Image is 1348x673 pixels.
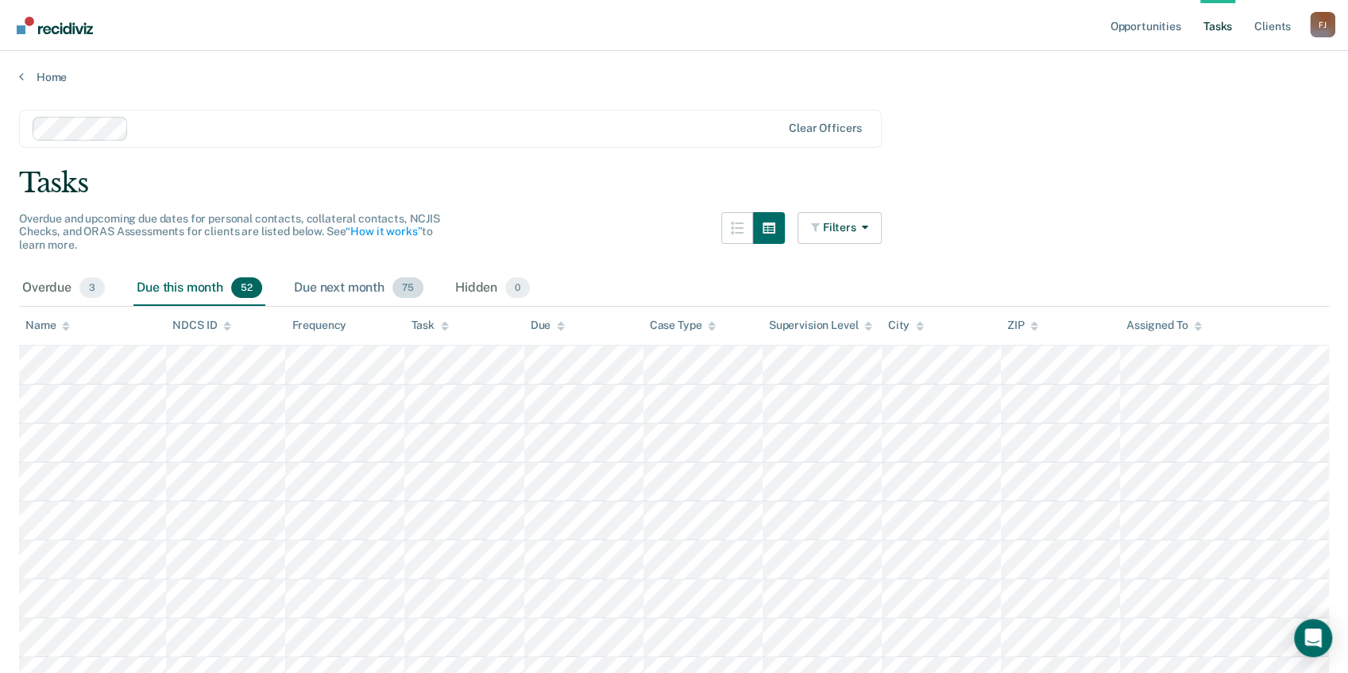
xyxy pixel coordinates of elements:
[650,319,716,332] div: Case Type
[769,319,873,332] div: Supervision Level
[172,319,231,332] div: NDCS ID
[411,319,448,332] div: Task
[1294,619,1332,657] div: Open Intercom Messenger
[452,271,533,306] div: Hidden0
[19,212,440,252] span: Overdue and upcoming due dates for personal contacts, collateral contacts, NCJIS Checks, and ORAS...
[291,271,427,306] div: Due next month75
[19,70,1329,84] a: Home
[531,319,566,332] div: Due
[292,319,346,332] div: Frequency
[888,319,924,332] div: City
[346,225,422,238] a: “How it works”
[231,277,262,298] span: 52
[133,271,265,306] div: Due this month52
[25,319,70,332] div: Name
[798,212,882,244] button: Filters
[19,271,108,306] div: Overdue3
[1007,319,1039,332] div: ZIP
[17,17,93,34] img: Recidiviz
[1126,319,1202,332] div: Assigned To
[1310,12,1335,37] button: Profile dropdown button
[19,167,1329,199] div: Tasks
[79,277,105,298] span: 3
[505,277,530,298] span: 0
[789,122,862,135] div: Clear officers
[1310,12,1335,37] div: F J
[392,277,423,298] span: 75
